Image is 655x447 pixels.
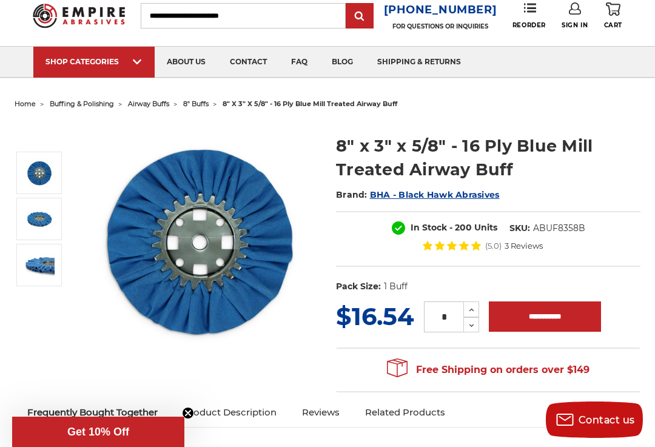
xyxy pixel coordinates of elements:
span: - [449,222,452,233]
span: In Stock [411,222,447,233]
button: Contact us [546,402,643,438]
a: shipping & returns [365,47,473,78]
span: (5.0) [485,242,502,250]
img: blue mill treated 8 inch airway buffing wheel [24,158,55,188]
dd: ABUF8358B [533,222,585,235]
a: home [15,99,36,108]
a: airway buffs [128,99,169,108]
input: Submit [348,4,372,29]
span: 200 [455,222,472,233]
a: buffing & polishing [50,99,114,108]
img: 8" x 3" x 5/8" - 16 Ply Blue Mill Treated Airway Buff [24,250,55,280]
p: FOR QUESTIONS OR INQUIRIES [384,22,497,30]
a: Reviews [289,399,352,426]
a: Product Description [170,399,289,426]
a: Cart [604,2,622,29]
span: Free Shipping on orders over $149 [387,358,589,382]
a: blog [320,47,365,78]
div: SHOP CATEGORIES [45,57,143,66]
a: Reorder [512,2,546,29]
span: 8" x 3" x 5/8" - 16 ply blue mill treated airway buff [223,99,397,108]
a: [PHONE_NUMBER] [384,1,497,19]
span: Brand: [336,189,368,200]
dd: 1 Buff [384,280,408,293]
span: Contact us [579,414,635,426]
span: Cart [604,21,622,29]
button: Close teaser [182,407,194,419]
a: Related Products [352,399,458,426]
a: about us [155,47,218,78]
img: 8 inch airway buffing wheel with blue treatment [24,204,55,234]
dt: Pack Size: [336,280,381,293]
span: Units [474,222,497,233]
span: 3 Reviews [505,242,543,250]
span: Get 10% Off [67,426,129,438]
h1: 8" x 3" x 5/8" - 16 Ply Blue Mill Treated Airway Buff [336,134,640,181]
a: faq [279,47,320,78]
a: 8" buffs [183,99,209,108]
span: Reorder [512,21,546,29]
img: blue mill treated 8 inch airway buffing wheel [82,121,319,358]
span: $16.54 [336,301,414,331]
span: Sign In [562,21,588,29]
a: contact [218,47,279,78]
a: BHA - Black Hawk Abrasives [370,189,500,200]
div: Get 10% OffClose teaser [12,417,184,447]
dt: SKU: [509,222,530,235]
a: Frequently Bought Together [15,399,170,426]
